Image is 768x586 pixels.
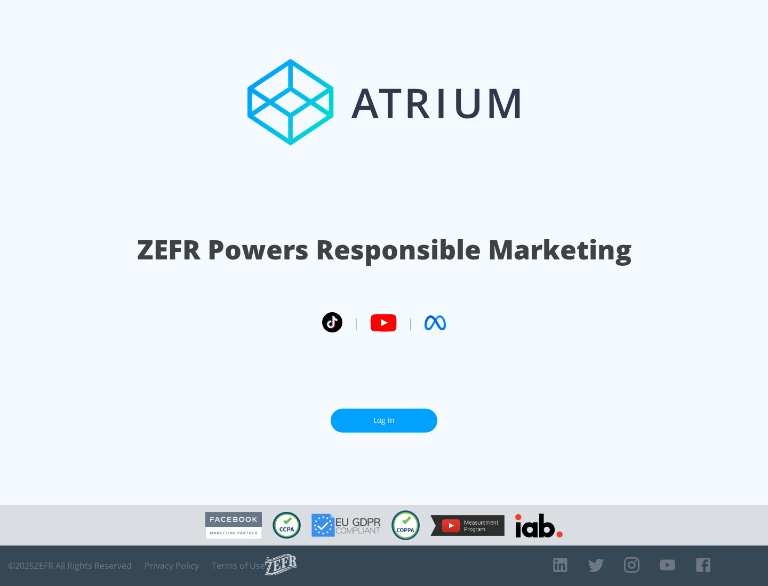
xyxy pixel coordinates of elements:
img: YouTube Measurement Program [430,515,505,536]
img: Facebook Marketing Partner [205,512,262,539]
a: Log In [331,409,437,433]
span: | [353,315,359,331]
a: Terms of Use [212,560,265,571]
span: © 2025 ZEFR All Rights Reserved [8,560,132,571]
h1: ZEFR Powers Responsible Marketing [137,231,631,268]
img: GDPR Compliant [311,514,381,537]
a: Privacy Policy [145,560,199,571]
img: CCPA Compliant [273,512,301,539]
img: IAB [515,514,563,538]
span: | [407,315,414,331]
img: COPPA Compliant [391,510,420,540]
